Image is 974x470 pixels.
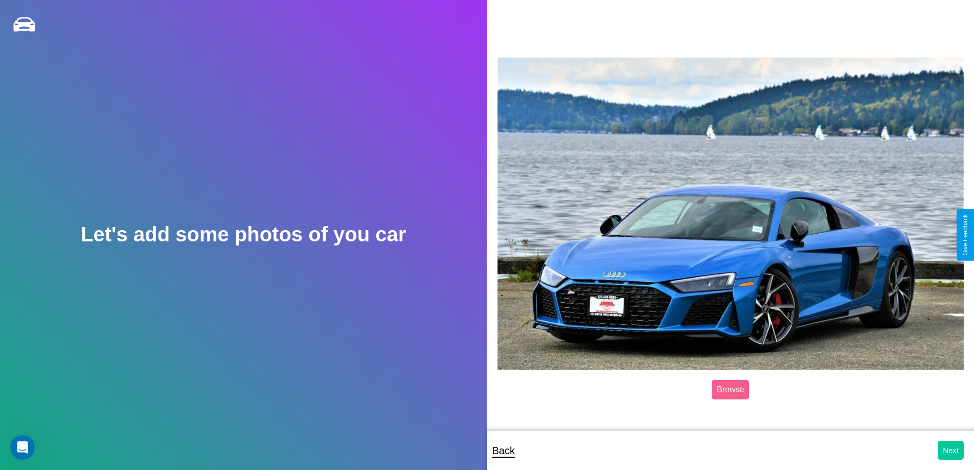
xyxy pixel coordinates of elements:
label: Browse [712,380,749,399]
h2: Let's add some photos of you car [81,223,406,246]
img: posted [497,57,964,370]
div: Give Feedback [962,214,969,256]
p: Back [492,441,515,460]
button: Next [938,441,964,460]
iframe: Intercom live chat [10,435,35,460]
